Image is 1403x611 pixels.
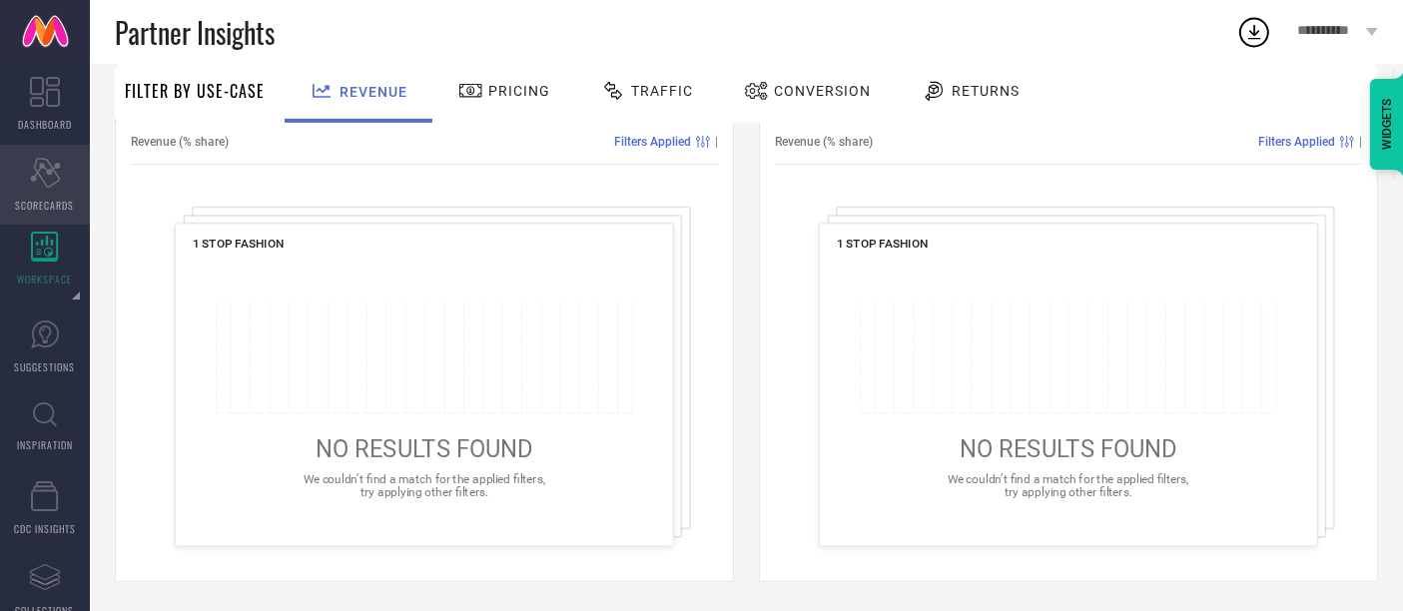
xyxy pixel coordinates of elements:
[614,135,691,149] span: Filters Applied
[316,435,533,463] span: NO RESULTS FOUND
[18,117,72,132] span: DASHBOARD
[774,83,871,99] span: Conversion
[340,84,407,100] span: Revenue
[1359,135,1362,149] span: |
[17,437,73,452] span: INSPIRATION
[837,237,929,251] span: 1 STOP FASHION
[715,135,718,149] span: |
[16,198,75,213] span: SCORECARDS
[193,237,285,251] span: 1 STOP FASHION
[1236,14,1272,50] div: Open download list
[488,83,550,99] span: Pricing
[775,135,873,149] span: Revenue (% share)
[18,272,73,287] span: WORKSPACE
[115,12,275,53] span: Partner Insights
[125,79,265,103] span: Filter By Use-Case
[15,359,76,374] span: SUGGESTIONS
[1258,135,1335,149] span: Filters Applied
[14,521,76,536] span: CDC INSIGHTS
[131,135,229,149] span: Revenue (% share)
[960,435,1177,463] span: NO RESULTS FOUND
[948,471,1189,498] span: We couldn’t find a match for the applied filters, try applying other filters.
[952,83,1020,99] span: Returns
[631,83,693,99] span: Traffic
[304,471,545,498] span: We couldn’t find a match for the applied filters, try applying other filters.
